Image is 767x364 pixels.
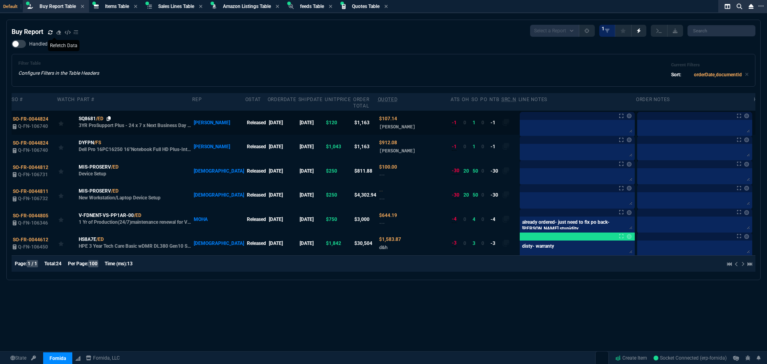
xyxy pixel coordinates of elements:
[105,4,129,9] span: Items Table
[268,111,298,135] td: [DATE]
[77,207,192,231] td: 1 Yr of Production(24/7)maintenance renewal for Veeam Data Platform Foundation Enterprise
[481,120,484,125] span: 0
[353,183,378,207] td: $4,302.94
[325,135,353,159] td: $1,043
[268,207,298,231] td: [DATE]
[298,231,325,255] td: [DATE]
[721,2,733,11] nx-icon: Split Panels
[325,207,353,231] td: $750
[489,135,501,159] td: -1
[654,355,727,361] span: Socket Connected (erp-fornida)
[88,260,98,267] span: 100
[79,122,191,129] p: 3YR ProSupport Plus - 24 x 7 x Next Business Day - On-site
[379,213,397,218] span: Quoted Cost
[57,96,75,103] div: Watch
[79,212,134,219] span: V-FDNENT-VS-PP1AR-00
[688,25,755,36] input: Search
[192,96,202,103] div: Rep
[452,119,457,127] div: -1
[481,192,484,198] span: 0
[58,189,76,201] div: Add to Watchlist
[81,4,84,10] nx-icon: Close Tab
[134,212,141,219] a: /ED
[12,27,43,37] h4: Buy Report
[58,165,76,177] div: Add to Watchlist
[79,171,106,177] p: Device Setup
[353,135,378,159] td: $1,163
[325,231,353,255] td: $1,842
[758,2,764,10] nx-icon: Open New Tab
[298,96,323,103] div: shipDate
[77,111,192,135] td: 3YR ProSupport Plus - 24 x 7 x Next Business Day - On-site
[79,187,111,195] span: MIS-PROSERV
[77,183,192,207] td: New Workstation/Laptop Device Setup
[68,261,88,267] span: Per Page:
[379,237,401,242] span: Quoted Cost
[298,111,325,135] td: [DATE]
[636,96,670,103] div: Order Notes
[13,237,48,243] span: SO-FR-0044612
[268,183,298,207] td: [DATE]
[13,189,48,194] span: SO-FR-0044811
[79,146,191,153] p: Dell Pro 16PC16250 16"Notebook Full HD Plus-Intel Core5 120U-vPro Tech-16 GB - 512 GB SSD
[77,96,94,103] div: Part #
[13,140,48,146] span: SO-FR-0044824
[489,183,501,207] td: -30
[353,96,376,109] div: Order Total
[353,207,378,231] td: $3,000
[245,159,268,183] td: Released
[353,231,378,255] td: $30,504
[18,172,48,177] span: Q-FN-106731
[671,71,681,78] p: Sort:
[245,135,268,159] td: Released
[733,2,745,11] nx-icon: Search
[489,159,501,183] td: -30
[379,116,397,121] span: Quoted Cost
[379,244,387,250] span: d&h
[18,196,48,201] span: Q-FN-106732
[94,139,101,146] a: /FS
[452,239,457,247] div: -3
[268,159,298,183] td: [DATE]
[489,207,501,231] td: -4
[352,4,380,9] span: Quotes Table
[245,231,268,255] td: Released
[18,70,99,77] p: Configure Filters in the Table Headers
[58,214,76,225] div: Add to Watchlist
[489,111,501,135] td: -1
[105,261,127,267] span: Time (ms):
[18,147,48,153] span: Q-FN-106740
[18,123,48,129] span: Q-FN-106740
[379,164,397,170] span: Quoted Cost
[192,183,245,207] td: [DEMOGRAPHIC_DATA]
[481,144,484,149] span: 0
[325,111,353,135] td: $120
[79,115,96,122] span: SQ8681
[3,4,21,9] span: Default
[199,4,203,10] nx-icon: Close Tab
[384,4,388,10] nx-icon: Close Tab
[268,96,296,103] div: OrderDate
[245,183,268,207] td: Released
[18,244,48,250] span: Q-FN-106450
[463,168,469,174] span: 20
[379,172,385,178] span: --
[12,96,22,103] div: SO #
[325,159,353,183] td: $250
[96,236,104,243] a: /ED
[158,4,194,9] span: Sales Lines Table
[58,238,76,249] div: Add to Watchlist
[379,220,385,226] span: --
[79,236,96,243] span: HS8A7E
[452,191,459,199] div: -30
[44,261,56,267] span: Total:
[298,183,325,207] td: [DATE]
[79,163,111,171] span: MIS-PROSERV
[40,4,76,9] span: Buy Report Table
[654,354,727,362] a: Pvk3GEgukxndbs4PAADk
[379,196,385,202] span: --
[83,354,122,362] a: msbcCompanyName
[452,215,457,223] div: -4
[463,217,466,222] span: 0
[379,123,415,129] span: ingram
